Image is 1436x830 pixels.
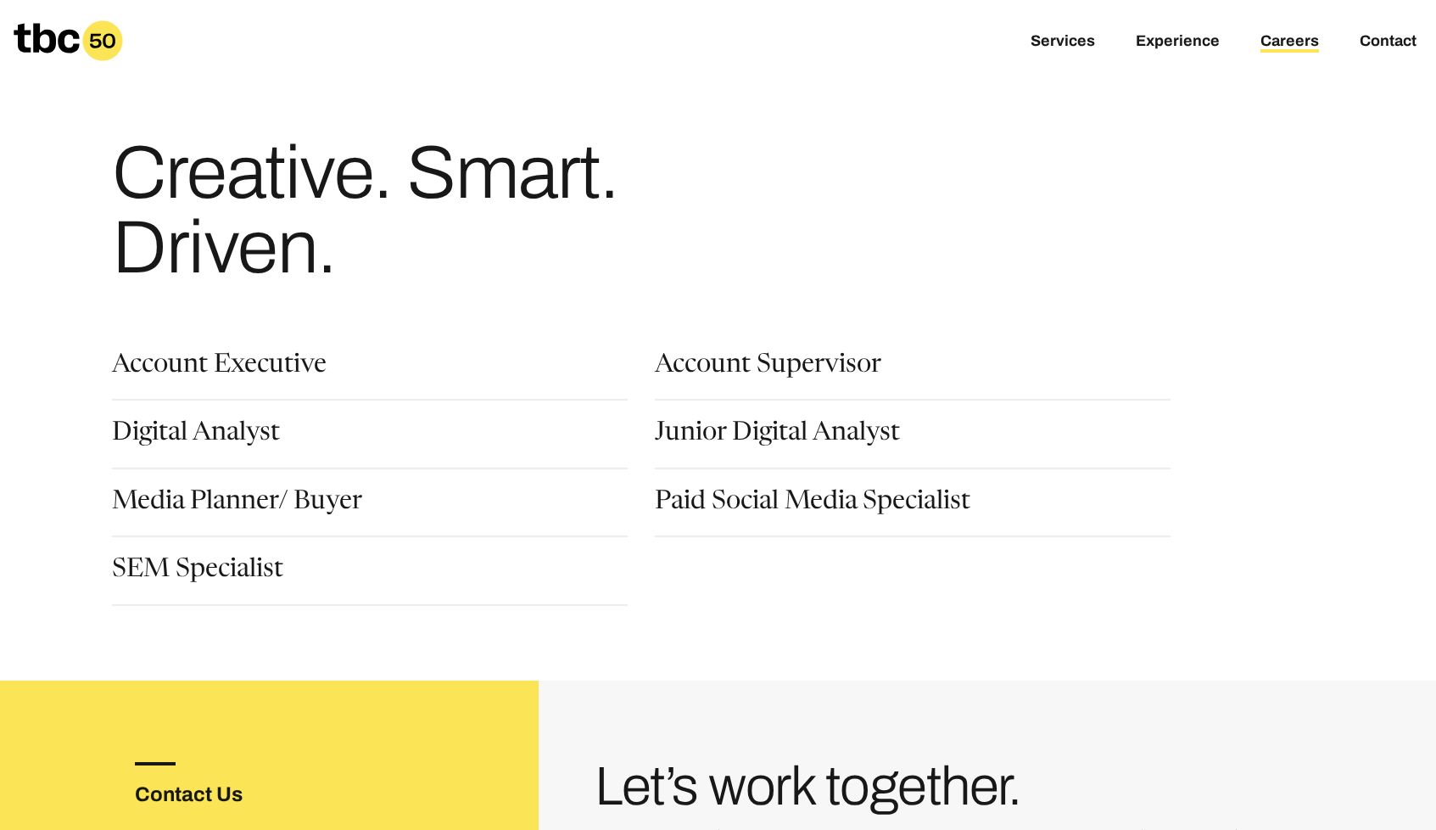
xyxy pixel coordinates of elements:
[112,490,362,519] a: Media Planner/ Buyer
[1136,32,1220,53] a: Experience
[595,762,1324,811] h3: Let’s work together.
[112,353,327,382] a: Account Executive
[655,490,970,519] a: Paid Social Media Specialist
[112,136,763,285] h1: Creative. Smart. Driven.
[14,20,123,61] a: Homepage
[655,353,881,382] a: Account Supervisor
[112,421,280,450] a: Digital Analyst
[112,558,283,586] a: SEM Specialist
[1031,32,1095,53] a: Services
[1260,32,1319,53] a: Careers
[135,779,298,810] h3: Contact Us
[655,421,900,450] a: Junior Digital Analyst
[1360,32,1416,53] a: Contact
